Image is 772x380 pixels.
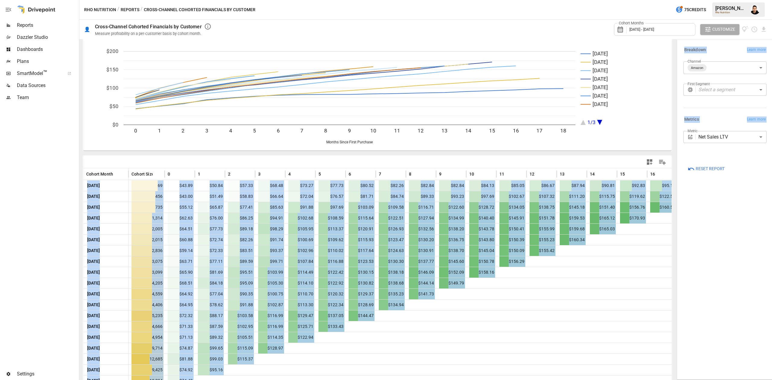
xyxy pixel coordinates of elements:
[198,235,224,245] span: $72.74
[318,300,344,310] span: $122.34
[469,256,495,267] span: $150.78
[318,180,344,191] span: $77.73
[288,224,314,234] span: $105.95
[349,235,375,245] span: $115.93
[198,300,224,310] span: $78.62
[326,140,373,144] text: Months Since First Purchase
[379,289,405,299] span: $135.23
[288,289,314,299] span: $110.70
[698,131,767,143] div: Net Sales LTV
[650,191,676,202] span: $122.51
[109,103,119,109] text: $50
[409,191,435,202] span: $89.33
[86,267,101,278] span: [DATE]
[131,267,163,278] span: 3,099
[409,213,435,223] span: $127.94
[469,213,495,223] span: $140.40
[684,47,706,53] h6: Breakdown
[409,180,435,191] span: $82.84
[258,213,284,223] span: $94.91
[590,213,616,223] span: $165.12
[198,289,224,299] span: $77.04
[656,155,669,169] button: Manage Columns
[700,24,739,35] button: Customize
[131,213,163,223] span: 1,314
[168,256,194,267] span: $63.71
[288,245,314,256] span: $102.96
[535,170,543,178] button: Sort
[131,256,163,267] span: 3,075
[228,267,254,278] span: $95.51
[83,42,663,151] svg: A chart.
[131,300,163,310] span: 4,406
[688,59,701,64] label: Channel
[168,180,194,191] span: $43.89
[349,267,375,278] span: $130.15
[228,245,254,256] span: $83.51
[499,171,504,177] span: 11
[620,171,625,177] span: 15
[560,191,586,202] span: $111.20
[228,278,254,288] span: $95.09
[17,370,78,378] span: Settings
[228,202,254,213] span: $77.41
[489,128,495,134] text: 15
[560,171,565,177] span: 13
[253,128,256,134] text: 5
[751,26,758,33] button: Schedule report
[258,235,284,245] span: $91.74
[439,213,465,223] span: $134.99
[258,171,261,177] span: 3
[499,256,525,267] span: $156.29
[288,213,314,223] span: $102.68
[513,128,519,134] text: 16
[409,256,435,267] span: $137.77
[379,300,405,310] span: $134.94
[499,213,525,223] span: $145.91
[168,300,194,310] span: $64.95
[379,267,405,278] span: $138.18
[171,170,179,178] button: Sort
[198,267,224,278] span: $81.69
[228,289,254,299] span: $90.35
[106,85,119,91] text: $100
[17,22,78,29] span: Reports
[560,213,586,223] span: $159.53
[258,256,284,267] span: $99.71
[318,256,344,267] span: $116.88
[469,224,495,234] span: $143.78
[86,171,113,177] span: Cohort Month
[318,245,344,256] span: $110.02
[418,128,424,134] text: 12
[409,171,411,177] span: 8
[300,128,303,134] text: 7
[318,289,344,299] span: $120.32
[688,128,698,133] label: Metric
[17,94,78,101] span: Team
[288,256,314,267] span: $107.84
[349,191,375,202] span: $81.71
[17,34,78,41] span: Dazzler Studio
[198,278,224,288] span: $84.18
[198,202,224,213] span: $65.87
[318,235,344,245] span: $109.62
[17,58,78,65] span: Plans
[86,310,101,321] span: [DATE]
[409,202,435,213] span: $116.71
[530,202,555,213] span: $138.75
[198,180,224,191] span: $50.84
[590,171,595,177] span: 14
[625,170,634,178] button: Sort
[442,170,451,178] button: Sort
[86,289,101,299] span: [DATE]
[288,278,314,288] span: $114.10
[86,235,101,245] span: [DATE]
[86,300,101,310] span: [DATE]
[261,170,270,178] button: Sort
[530,224,555,234] span: $155.99
[153,170,162,178] button: Sort
[409,278,435,288] span: $144.14
[258,245,284,256] span: $93.37
[469,245,495,256] span: $145.04
[439,171,441,177] span: 9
